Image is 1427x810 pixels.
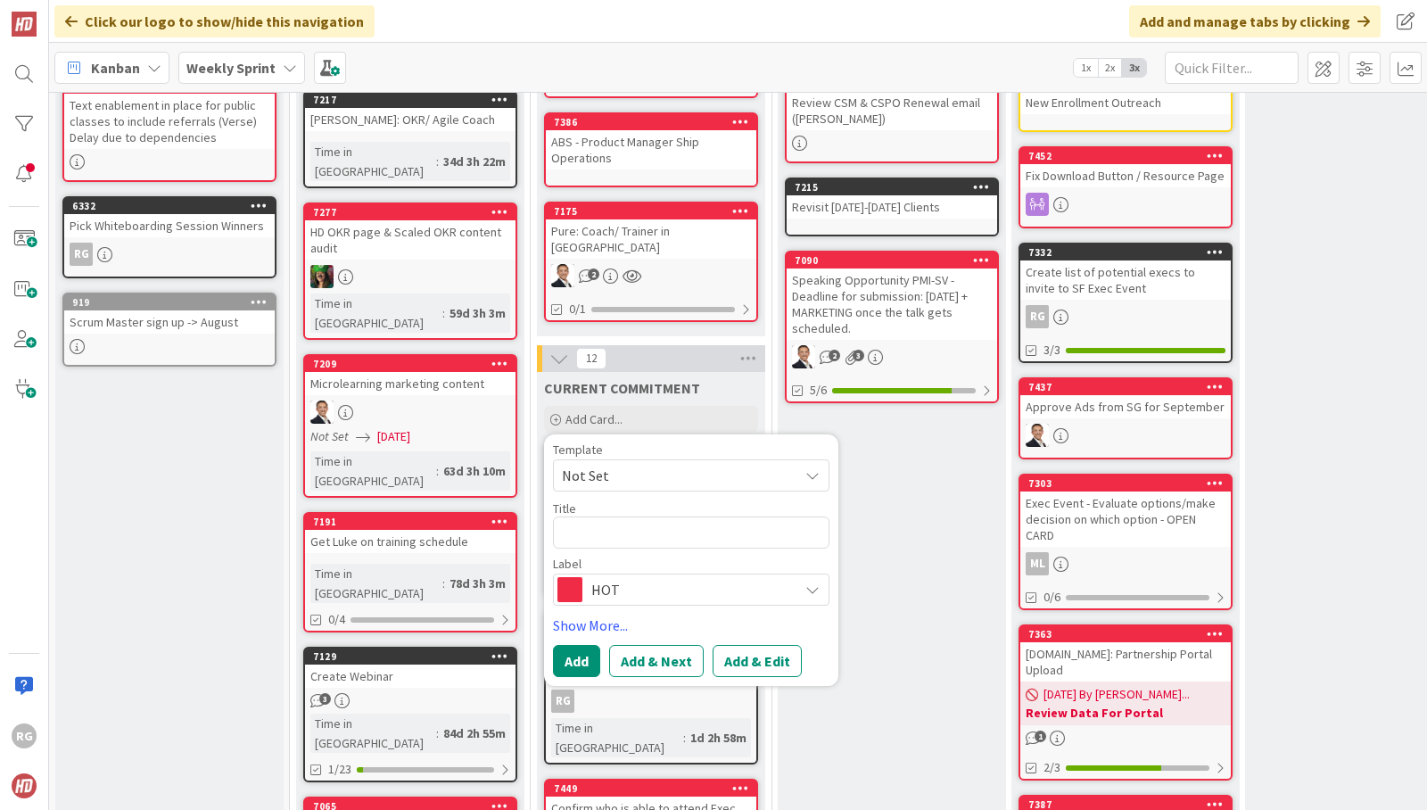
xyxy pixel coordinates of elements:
span: : [436,723,439,743]
div: [DOMAIN_NAME]: Partnership Portal Upload [1020,642,1231,682]
span: HOT [591,577,789,602]
div: Get Luke on training schedule [305,530,516,553]
div: 34d 3h 22m [439,152,510,171]
a: 7363[DOMAIN_NAME]: Partnership Portal Upload[DATE] By [PERSON_NAME]...Review Data For Portal2/3 [1019,624,1233,781]
div: Review CSM & CSPO Renewal email ([PERSON_NAME]) [787,75,997,130]
div: 7217 [313,94,516,106]
div: New Enrollment Outreach [1020,75,1231,114]
div: ML [1026,552,1049,575]
span: : [683,728,686,748]
span: 5/6 [810,381,827,400]
div: 7449 [546,781,756,797]
a: Show More... [553,615,829,636]
span: 1 [1035,731,1046,742]
div: 7363[DOMAIN_NAME]: Partnership Portal Upload [1020,626,1231,682]
div: Time in [GEOGRAPHIC_DATA] [310,451,436,491]
div: 78d 3h 3m [445,574,510,593]
div: SL [546,264,756,287]
a: 7175Pure: Coach/ Trainer in [GEOGRAPHIC_DATA]SL0/1 [544,202,758,322]
div: 7129Create Webinar [305,649,516,688]
span: 3 [853,350,864,361]
div: Exec Event - Evaluate options/make decision on which option - OPEN CARD [1020,492,1231,547]
i: Not Set [310,428,349,444]
a: Review CSM & CSPO Renewal email ([PERSON_NAME]) [785,73,999,163]
div: Fix Download Button / Resource Page [1020,164,1231,187]
img: Visit kanbanzone.com [12,12,37,37]
div: 7303 [1028,477,1231,490]
button: Add & Edit [713,645,802,677]
a: 7209Microlearning marketing contentSLNot Set[DATE]Time in [GEOGRAPHIC_DATA]:63d 3h 10m [303,354,517,498]
div: 7452Fix Download Button / Resource Page [1020,148,1231,187]
div: 7191 [313,516,516,528]
div: New Enrollment Outreach [1020,91,1231,114]
div: Time in [GEOGRAPHIC_DATA] [310,293,442,333]
div: Text enablement in place for public classes to include referrals (Verse) Delay due to dependencies [64,94,275,149]
div: 7437Approve Ads from SG for September [1020,379,1231,418]
div: 7332Create list of potential execs to invite to SF Exec Event [1020,244,1231,300]
div: Time in [GEOGRAPHIC_DATA] [310,142,436,181]
a: 7451Start following up on [PERSON_NAME] past client outreach ([PERSON_NAME])RGTime in [GEOGRAPHIC... [544,611,758,765]
a: 6332Pick Whiteboarding Session WinnersRG [62,196,276,278]
div: 7332 [1028,246,1231,259]
a: 7215Revisit [DATE]-[DATE] Clients [785,178,999,236]
div: 6332 [64,198,275,214]
span: 1/23 [328,760,351,779]
div: Approve Ads from SG for September [1020,395,1231,418]
span: Not Set [562,464,785,487]
div: Time in [GEOGRAPHIC_DATA] [551,718,683,757]
span: 2 [829,350,840,361]
div: Create list of potential execs to invite to SF Exec Event [1020,260,1231,300]
div: 6332Pick Whiteboarding Session Winners [64,198,275,237]
div: SL [787,345,997,368]
div: 919 [64,294,275,310]
a: 7191Get Luke on training scheduleTime in [GEOGRAPHIC_DATA]:78d 3h 3m0/4 [303,512,517,632]
a: 7386ABS - Product Manager Ship Operations [544,112,758,187]
div: RG [1020,305,1231,328]
label: Title [553,500,576,517]
span: [DATE] [377,427,410,446]
span: Template [553,443,603,456]
span: 3x [1122,59,1146,77]
div: 7175 [554,205,756,218]
div: 84d 2h 55m [439,723,510,743]
div: 7437 [1028,381,1231,393]
a: 7303Exec Event - Evaluate options/make decision on which option - OPEN CARDML0/6 [1019,474,1233,610]
div: RG [1026,305,1049,328]
div: 63d 3h 10m [439,461,510,481]
div: 7386ABS - Product Manager Ship Operations [546,114,756,169]
div: 59d 3h 3m [445,303,510,323]
img: SL [310,265,334,288]
div: 7090 [795,254,997,267]
div: 7191Get Luke on training schedule [305,514,516,553]
div: SL [305,401,516,424]
div: RG [551,690,574,713]
span: 2x [1098,59,1122,77]
span: CURRENT COMMITMENT [544,379,700,397]
div: Text enablement in place for public classes to include referrals (Verse) Delay due to dependencies [64,78,275,149]
img: SL [792,345,815,368]
div: 7215Revisit [DATE]-[DATE] Clients [787,179,997,219]
button: Add [553,645,600,677]
div: Pick Whiteboarding Session Winners [64,214,275,237]
div: 7277 [305,204,516,220]
div: 7215 [787,179,997,195]
span: 2 [588,269,599,280]
div: Microlearning marketing content [305,372,516,395]
div: 7277HD OKR page & Scaled OKR content audit [305,204,516,260]
div: 7452 [1020,148,1231,164]
div: 7363 [1020,626,1231,642]
div: Add and manage tabs by clicking [1129,5,1381,37]
img: SL [551,264,574,287]
div: Pure: Coach/ Trainer in [GEOGRAPHIC_DATA] [546,219,756,259]
div: 7090Speaking Opportunity PMI-SV - Deadline for submission: [DATE] + MARKETING once the talk gets ... [787,252,997,340]
a: New Enrollment Outreach [1019,73,1233,132]
a: 7090Speaking Opportunity PMI-SV - Deadline for submission: [DATE] + MARKETING once the talk gets ... [785,251,999,403]
div: [PERSON_NAME]: OKR/ Agile Coach [305,108,516,131]
div: Revisit [DATE]-[DATE] Clients [787,195,997,219]
span: [DATE] By [PERSON_NAME]... [1043,685,1190,704]
div: Review CSM & CSPO Renewal email ([PERSON_NAME]) [787,91,997,130]
div: 7175Pure: Coach/ Trainer in [GEOGRAPHIC_DATA] [546,203,756,259]
div: Time in [GEOGRAPHIC_DATA] [310,564,442,603]
div: 7217 [305,92,516,108]
div: 7303Exec Event - Evaluate options/make decision on which option - OPEN CARD [1020,475,1231,547]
